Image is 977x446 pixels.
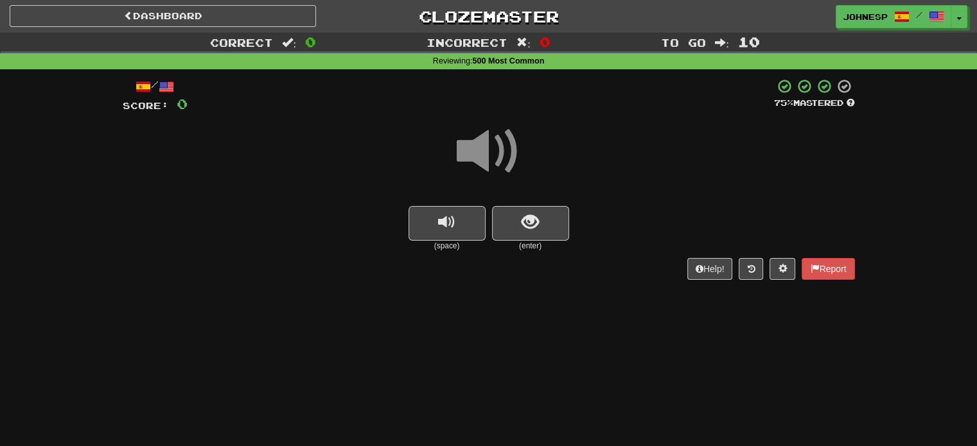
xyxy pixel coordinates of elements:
a: JohnEsp / [836,5,951,28]
strong: 500 Most Common [472,56,544,65]
span: 0 [540,34,550,49]
small: (enter) [492,241,569,252]
span: 0 [177,96,188,112]
a: Clozemaster [335,5,642,28]
button: replay audio [409,206,486,241]
div: / [123,78,188,94]
span: Incorrect [427,36,507,49]
span: : [516,37,531,48]
span: / [916,10,922,19]
button: Round history (alt+y) [739,258,763,280]
div: Mastered [774,98,855,109]
span: Score: [123,100,169,111]
a: Dashboard [10,5,316,27]
span: : [715,37,729,48]
span: : [282,37,296,48]
button: Report [802,258,854,280]
small: (space) [409,241,486,252]
span: 75 % [774,98,793,108]
span: Correct [210,36,273,49]
button: Help! [687,258,733,280]
span: To go [661,36,706,49]
span: 0 [305,34,316,49]
span: 10 [738,34,760,49]
button: show sentence [492,206,569,241]
span: JohnEsp [843,11,888,22]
